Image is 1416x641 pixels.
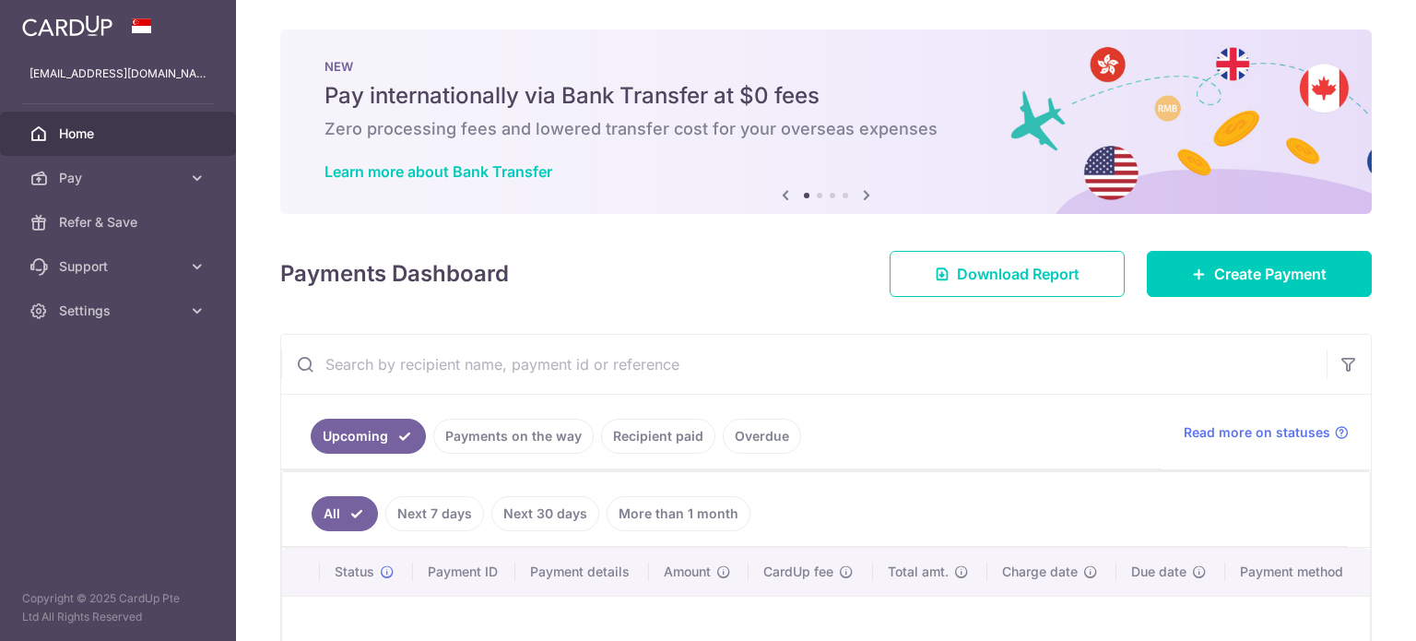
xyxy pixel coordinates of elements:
[723,419,801,454] a: Overdue
[281,335,1327,394] input: Search by recipient name, payment id or reference
[763,563,833,581] span: CardUp fee
[890,251,1125,297] a: Download Report
[335,563,374,581] span: Status
[515,548,649,596] th: Payment details
[312,496,378,531] a: All
[311,419,426,454] a: Upcoming
[280,257,509,291] h4: Payments Dashboard
[433,419,594,454] a: Payments on the way
[59,125,181,143] span: Home
[1225,548,1370,596] th: Payment method
[491,496,599,531] a: Next 30 days
[59,302,181,320] span: Settings
[1214,263,1327,285] span: Create Payment
[22,15,112,37] img: CardUp
[957,263,1080,285] span: Download Report
[324,59,1327,74] p: NEW
[59,257,181,276] span: Support
[385,496,484,531] a: Next 7 days
[59,213,181,231] span: Refer & Save
[1131,563,1186,581] span: Due date
[888,563,949,581] span: Total amt.
[324,118,1327,140] h6: Zero processing fees and lowered transfer cost for your overseas expenses
[29,65,206,83] p: [EMAIL_ADDRESS][DOMAIN_NAME]
[607,496,750,531] a: More than 1 month
[1184,423,1330,442] span: Read more on statuses
[1184,423,1349,442] a: Read more on statuses
[413,548,516,596] th: Payment ID
[280,30,1372,214] img: Bank transfer banner
[664,563,711,581] span: Amount
[324,162,552,181] a: Learn more about Bank Transfer
[1002,563,1078,581] span: Charge date
[59,169,181,187] span: Pay
[324,81,1327,111] h5: Pay internationally via Bank Transfer at $0 fees
[601,419,715,454] a: Recipient paid
[1147,251,1372,297] a: Create Payment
